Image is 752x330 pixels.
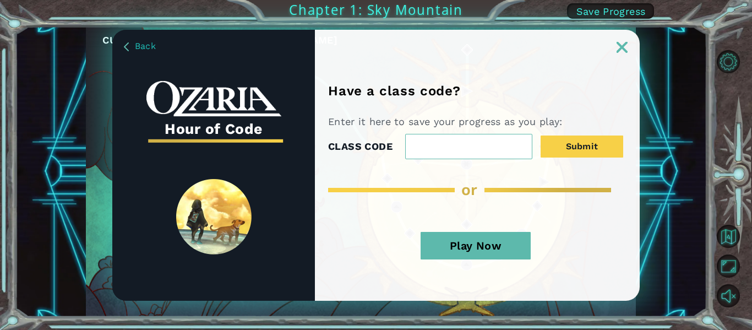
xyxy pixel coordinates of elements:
span: Back [135,41,156,51]
img: SpiritLandReveal.png [176,179,252,255]
span: or [461,181,478,199]
button: Submit [541,136,623,158]
h3: Hour of Code [146,117,281,141]
button: Play Now [421,232,531,259]
img: whiteOzariaWordmark.png [146,81,281,117]
img: ExitButton_Dusk.png [617,42,628,53]
h1: Have a class code? [328,83,464,99]
label: CLASS CODE [328,138,393,155]
p: Enter it here to save your progress as you play: [328,115,566,128]
img: BackArrow_Dusk.png [124,42,129,51]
